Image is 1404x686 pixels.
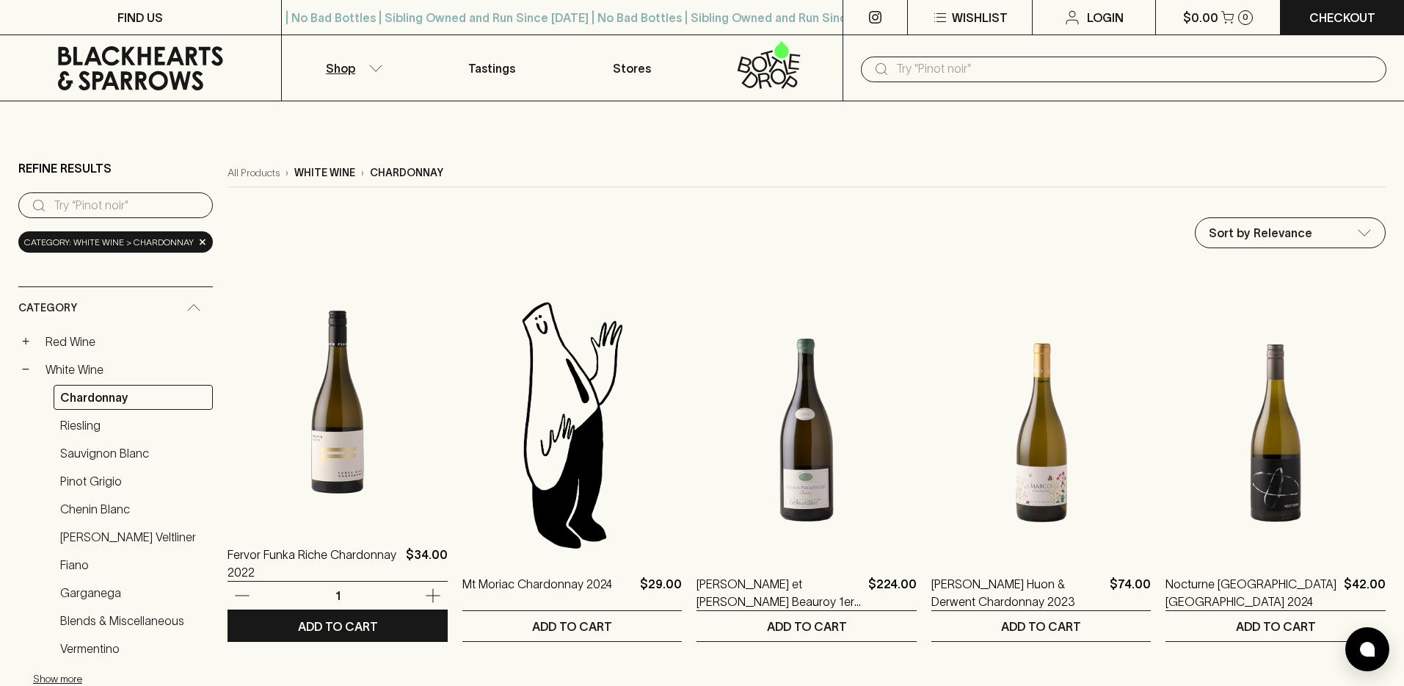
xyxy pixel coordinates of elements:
[361,165,364,181] p: ›
[54,385,213,410] a: Chardonnay
[640,575,682,610] p: $29.00
[406,546,448,581] p: $34.00
[39,329,213,354] a: Red Wine
[54,552,213,577] a: Fiano
[18,334,33,349] button: +
[18,287,213,329] div: Category
[562,35,702,101] a: Stores
[228,267,448,524] img: Fervor Funka Riche Chardonnay 2022
[326,59,355,77] p: Shop
[468,59,515,77] p: Tastings
[18,159,112,177] p: Refine Results
[1110,575,1151,610] p: $74.00
[696,575,862,610] a: [PERSON_NAME] et [PERSON_NAME] Beauroy 1er Chablis Magnum 2021
[1243,13,1248,21] p: 0
[54,524,213,549] a: [PERSON_NAME] Veltliner
[54,580,213,605] a: Garganega
[767,618,847,635] p: ADD TO CART
[117,9,163,26] p: FIND US
[282,35,422,101] button: Shop
[1165,611,1386,641] button: ADD TO CART
[54,469,213,494] a: Pinot Grigio
[1087,9,1124,26] p: Login
[18,299,77,317] span: Category
[370,165,443,181] p: chardonnay
[228,546,400,581] a: Fervor Funka Riche Chardonnay 2022
[868,575,917,610] p: $224.00
[298,618,378,635] p: ADD TO CART
[462,575,612,610] a: Mt Moriac Chardonnay 2024
[1209,224,1312,242] p: Sort by Relevance
[54,194,201,217] input: Try “Pinot noir”
[931,575,1105,610] a: [PERSON_NAME] Huon & Derwent Chardonnay 2023
[54,497,213,521] a: Chenin Blanc
[1001,618,1081,635] p: ADD TO CART
[462,296,683,553] img: Blackhearts & Sparrows Man
[462,611,683,641] button: ADD TO CART
[18,362,33,377] button: −
[54,441,213,466] a: Sauvignon Blanc
[320,588,355,604] p: 1
[198,234,207,250] span: ×
[1183,9,1218,26] p: $0.00
[696,611,917,641] button: ADD TO CART
[54,413,213,438] a: Riesling
[613,59,651,77] p: Stores
[696,296,917,553] img: Agnes et Didier Dauvissat Beauroy 1er Chablis Magnum 2021
[54,636,213,661] a: Vermentino
[1309,9,1375,26] p: Checkout
[1236,618,1316,635] p: ADD TO CART
[422,35,562,101] a: Tastings
[24,235,194,250] span: Category: white wine > chardonnay
[1344,575,1386,610] p: $42.00
[952,9,1008,26] p: Wishlist
[1360,642,1375,657] img: bubble-icon
[39,357,213,382] a: White Wine
[228,165,280,181] a: All Products
[532,618,612,635] p: ADD TO CART
[896,57,1375,81] input: Try "Pinot noir"
[228,611,448,641] button: ADD TO CART
[285,165,288,181] p: ›
[294,165,355,181] p: white wine
[931,296,1152,553] img: Marco Lubiana Huon & Derwent Chardonnay 2023
[931,611,1152,641] button: ADD TO CART
[1196,218,1385,248] div: Sort by Relevance
[1165,296,1386,553] img: Nocturne Treeton Sub Region Chardonnay 2024
[1165,575,1338,610] a: Nocturne [GEOGRAPHIC_DATA] [GEOGRAPHIC_DATA] 2024
[54,608,213,633] a: Blends & Miscellaneous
